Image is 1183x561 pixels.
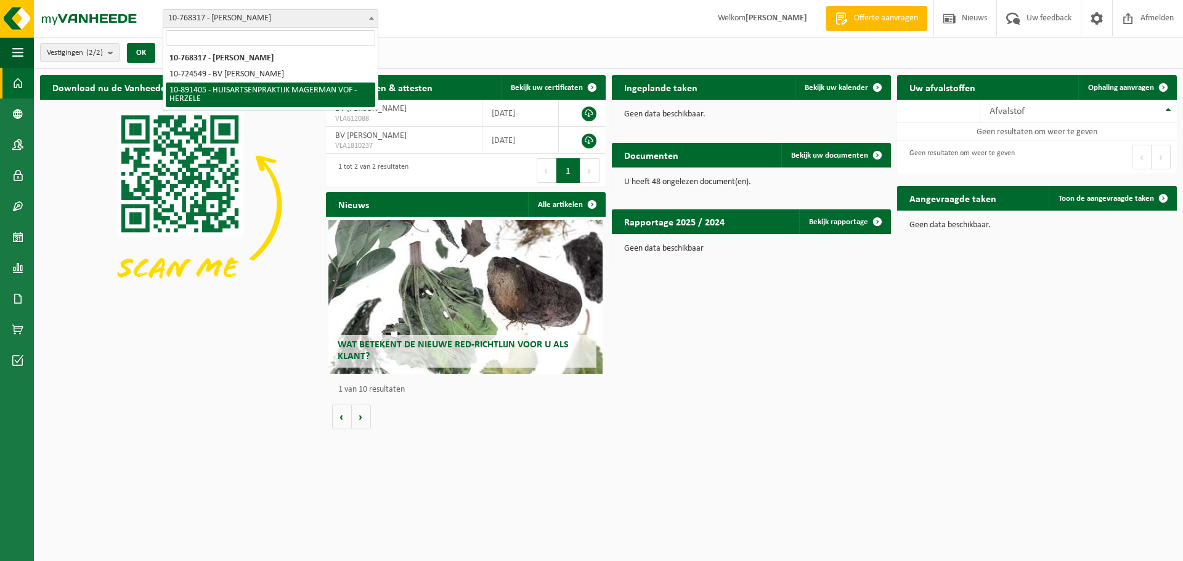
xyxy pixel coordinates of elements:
[897,123,1177,140] td: Geen resultaten om weer te geven
[482,127,558,154] td: [DATE]
[990,107,1025,116] span: Afvalstof
[1152,145,1171,169] button: Next
[335,114,473,124] span: VLA612088
[903,143,1015,171] div: Geen resultaten om weer te geven
[624,244,879,253] p: Geen data beschikbaar
[40,43,120,62] button: Vestigingen(2/2)
[1049,186,1176,211] a: Toon de aangevraagde taken
[163,10,378,27] span: 10-768317 - JO MAGERMAN - HERZELE
[335,131,407,140] span: BV [PERSON_NAME]
[795,75,890,100] a: Bekijk uw kalender
[580,158,600,183] button: Next
[897,186,1009,210] h2: Aangevraagde taken
[1078,75,1176,100] a: Ophaling aanvragen
[482,100,558,127] td: [DATE]
[612,75,710,99] h2: Ingeplande taken
[805,84,868,92] span: Bekijk uw kalender
[40,75,205,99] h2: Download nu de Vanheede+ app!
[624,178,879,187] p: U heeft 48 ongelezen document(en).
[1132,145,1152,169] button: Previous
[40,100,320,309] img: Download de VHEPlus App
[909,221,1165,230] p: Geen data beschikbaar.
[86,49,103,57] count: (2/2)
[328,220,603,374] a: Wat betekent de nieuwe RED-richtlijn voor u als klant?
[338,385,600,394] p: 1 van 10 resultaten
[612,209,737,233] h2: Rapportage 2025 / 2024
[799,209,890,234] a: Bekijk rapportage
[1059,195,1154,203] span: Toon de aangevraagde taken
[781,143,890,167] a: Bekijk uw documenten
[332,157,409,184] div: 1 tot 2 van 2 resultaten
[624,110,879,119] p: Geen data beschikbaar.
[166,67,375,83] li: 10-724549 - BV [PERSON_NAME]
[127,43,155,63] button: OK
[326,192,381,216] h2: Nieuws
[556,158,580,183] button: 1
[338,340,569,361] span: Wat betekent de nieuwe RED-richtlijn voor u als klant?
[528,192,604,217] a: Alle artikelen
[826,6,927,31] a: Offerte aanvragen
[791,151,868,159] span: Bekijk uw documenten
[332,405,352,429] button: Vorige
[511,84,583,92] span: Bekijk uw certificaten
[1088,84,1154,92] span: Ophaling aanvragen
[163,9,378,28] span: 10-768317 - JO MAGERMAN - HERZELE
[501,75,604,100] a: Bekijk uw certificaten
[47,44,103,62] span: Vestigingen
[326,75,445,99] h2: Certificaten & attesten
[166,50,375,67] li: 10-768317 - [PERSON_NAME]
[851,12,921,25] span: Offerte aanvragen
[897,75,988,99] h2: Uw afvalstoffen
[746,14,807,23] strong: [PERSON_NAME]
[537,158,556,183] button: Previous
[166,83,375,107] li: 10-891405 - HUISARTSENPRAKTIJK MAGERMAN VOF - HERZELE
[352,405,371,429] button: Volgende
[335,141,473,151] span: VLA1810237
[612,143,691,167] h2: Documenten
